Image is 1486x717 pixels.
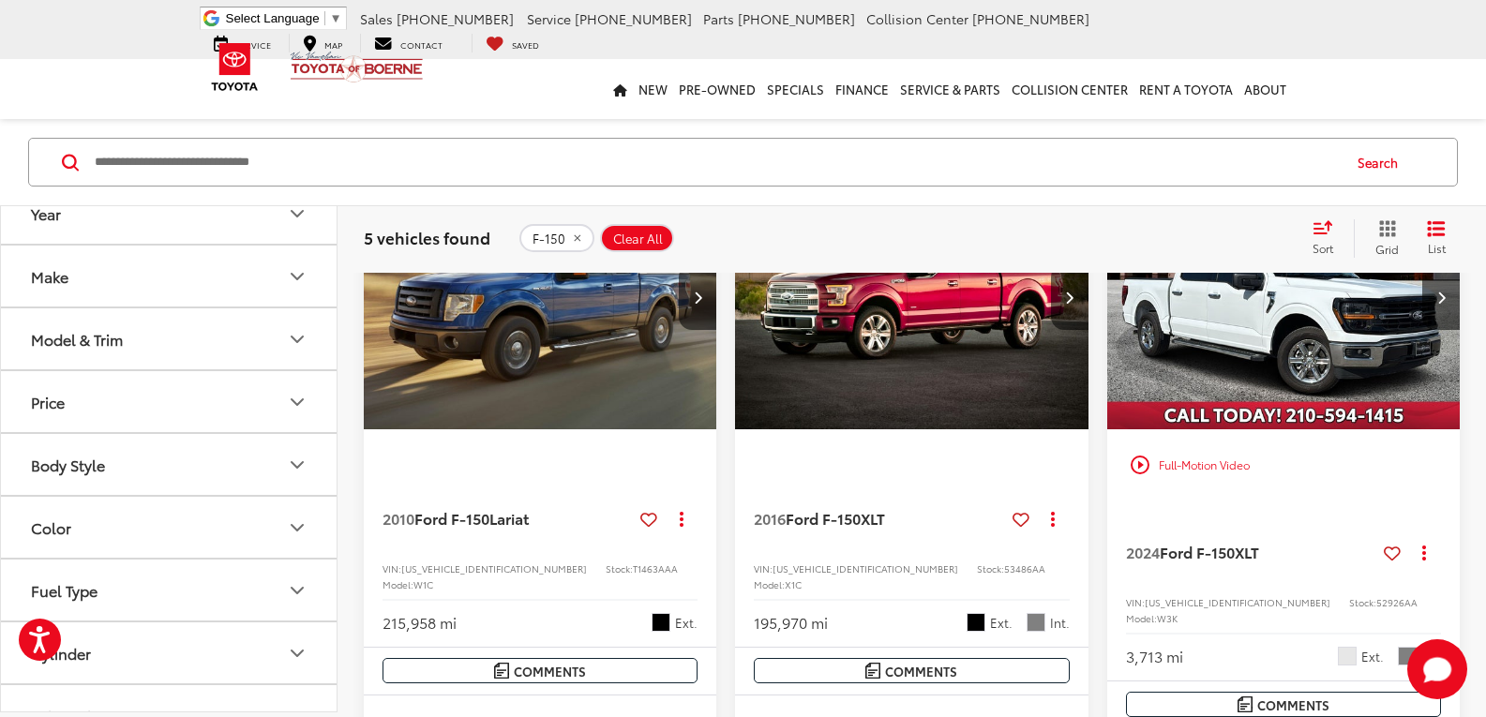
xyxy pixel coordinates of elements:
a: 2024Ford F-150XLT [1126,542,1376,562]
div: Body Style [31,456,105,474]
div: Fuel Type [31,582,98,600]
span: [US_VEHICLE_IDENTIFICATION_NUMBER] [1145,595,1330,609]
span: Ext. [675,614,698,632]
a: 2016 Ford F-150 XLT2016 Ford F-150 XLT2016 Ford F-150 XLT2016 Ford F-150 XLT [734,164,1089,429]
a: Service [200,34,285,52]
span: Model: [1126,611,1157,625]
a: Map [289,34,356,52]
button: Comments [754,658,1069,683]
a: Pre-Owned [673,59,761,119]
a: 2010Ford F-150Lariat [383,508,633,529]
div: 2010 Ford F-150 Lariat 0 [363,164,718,429]
div: Make [286,265,308,288]
span: [PHONE_NUMBER] [575,9,692,28]
img: 2016 Ford F-150 XLT [734,164,1089,430]
div: Cylinder [286,642,308,665]
span: Comments [514,663,586,680]
button: Next image [1422,264,1460,330]
span: ​ [324,11,325,25]
span: F-150 [533,231,565,246]
button: Select sort value [1303,219,1354,257]
span: Int. [1050,614,1070,632]
button: Actions [1408,536,1441,569]
button: MakeMake [1,246,338,307]
span: [US_VEHICLE_IDENTIFICATION_NUMBER] [401,561,587,575]
span: 5 vehicles found [364,226,490,248]
a: Service & Parts: Opens in a new tab [894,59,1006,119]
span: W3K [1157,611,1178,625]
span: 2016 [754,507,786,529]
button: List View [1413,219,1460,257]
span: Tuxedo Black [652,613,670,632]
input: Search by Make, Model, or Keyword [93,140,1340,185]
span: Comments [1257,696,1329,714]
span: XLT [861,507,885,529]
span: Sales [360,9,393,28]
div: Body Style [286,454,308,476]
img: Comments [494,663,509,679]
a: New [633,59,673,119]
button: Clear All [600,224,674,252]
span: Saved [512,38,539,51]
span: Sort [1313,240,1333,256]
div: Price [286,391,308,413]
div: 2024 Ford F-150 XLT 0 [1106,164,1462,429]
a: 2024 Ford F-150 XLT2024 Ford F-150 XLT2024 Ford F-150 XLT2024 Ford F-150 XLT [1106,164,1462,429]
a: Home [608,59,633,119]
span: VIN: [383,561,401,575]
button: Comments [1126,692,1441,717]
button: Search [1340,139,1425,186]
img: 2024 Ford F-150 XLT [1106,164,1462,431]
span: List [1427,240,1446,256]
span: Clear All [613,231,663,246]
span: dropdown dots [680,511,683,526]
span: Ford F-150 [786,507,861,529]
button: Comments [383,658,698,683]
span: Shadow Black [967,613,985,632]
span: Stock: [977,561,1004,575]
span: Parts [703,9,734,28]
span: dropdown dots [1422,545,1426,560]
div: Price [31,394,65,411]
div: Color [31,519,71,537]
span: Lariat [489,507,529,529]
button: ColorColor [1,498,338,559]
span: [PHONE_NUMBER] [397,9,514,28]
div: Model & Trim [286,328,308,351]
span: W1C [413,577,433,591]
button: PricePrice [1,372,338,433]
div: 3,713 mi [1126,646,1183,667]
div: 195,970 mi [754,612,828,634]
button: remove F-150 [519,224,594,252]
a: About [1238,59,1292,119]
div: Cylinder [31,645,91,663]
a: Select Language​ [226,11,342,25]
span: [PHONE_NUMBER] [972,9,1089,28]
div: Year [31,205,61,223]
span: Grid [1375,241,1399,257]
button: CylinderCylinder [1,623,338,684]
div: Fuel Type [286,579,308,602]
img: Comments [865,663,880,679]
svg: Start Chat [1407,639,1467,699]
span: Gray [1027,613,1045,632]
span: VIN: [1126,595,1145,609]
button: Next image [1051,264,1088,330]
img: Vic Vaughan Toyota of Boerne [290,51,424,83]
span: Ford F-150 [1160,541,1235,562]
span: Select Language [226,11,320,25]
div: Make [31,268,68,286]
span: Oxford White [1338,647,1357,665]
span: 2024 [1126,541,1160,562]
button: Body StyleBody Style [1,435,338,496]
span: Ext. [990,614,1013,632]
span: Comments [885,663,957,680]
span: Model: [754,577,785,591]
span: XLT [1235,541,1259,562]
a: 2016Ford F-150XLT [754,508,1004,529]
span: Stock: [606,561,633,575]
a: Specials [761,59,830,119]
button: Actions [1037,502,1070,535]
button: Next image [679,264,716,330]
